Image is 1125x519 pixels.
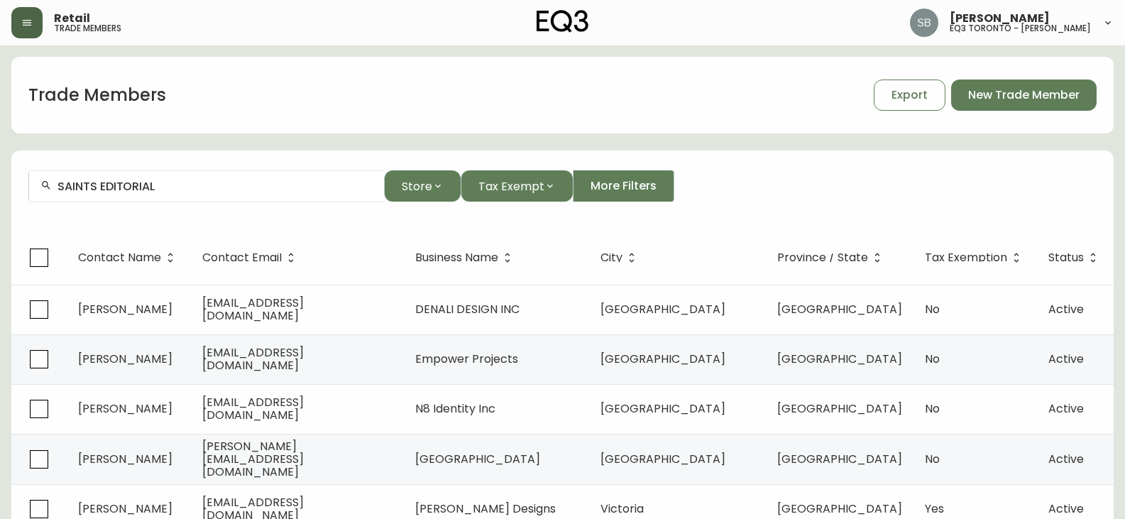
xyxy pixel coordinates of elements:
span: No [925,451,940,467]
span: Active [1048,351,1084,367]
span: [EMAIL_ADDRESS][DOMAIN_NAME] [202,295,304,324]
span: Active [1048,301,1084,317]
span: [PERSON_NAME] Designs [415,501,556,517]
span: Contact Email [202,251,300,264]
span: No [925,400,940,417]
span: City [600,253,622,262]
input: Search [57,180,373,193]
span: [PERSON_NAME] [78,451,172,467]
span: [PERSON_NAME] [78,501,172,517]
span: No [925,351,940,367]
img: logo [537,10,589,33]
span: [GEOGRAPHIC_DATA] [415,451,540,467]
span: [GEOGRAPHIC_DATA] [600,301,725,317]
button: Tax Exempt [461,170,573,202]
span: Status [1048,253,1084,262]
span: Empower Projects [415,351,518,367]
span: [GEOGRAPHIC_DATA] [777,351,902,367]
span: Active [1048,451,1084,467]
span: [GEOGRAPHIC_DATA] [600,351,725,367]
span: Province / State [777,251,887,264]
span: [GEOGRAPHIC_DATA] [777,301,902,317]
span: N8 Identity Inc [415,400,495,417]
span: Business Name [415,253,498,262]
button: Store [384,170,461,202]
span: Tax Exemption [925,253,1007,262]
span: Yes [925,501,944,517]
span: Province / State [777,253,868,262]
span: Contact Name [78,251,180,264]
span: [GEOGRAPHIC_DATA] [600,451,725,467]
span: Active [1048,400,1084,417]
span: New Trade Member [968,87,1080,103]
span: [EMAIL_ADDRESS][DOMAIN_NAME] [202,394,304,423]
h1: Trade Members [28,83,166,107]
span: Contact Email [202,253,282,262]
span: [GEOGRAPHIC_DATA] [600,400,725,417]
span: [PERSON_NAME] [950,13,1050,24]
h5: trade members [54,24,121,33]
span: No [925,301,940,317]
span: [GEOGRAPHIC_DATA] [777,501,902,517]
button: Export [874,80,945,111]
span: [PERSON_NAME] [78,301,172,317]
h5: eq3 toronto - [PERSON_NAME] [950,24,1091,33]
button: More Filters [573,170,674,202]
span: Victoria [600,501,644,517]
span: DENALI DESIGN INC [415,301,520,317]
span: [EMAIL_ADDRESS][DOMAIN_NAME] [202,344,304,373]
span: Active [1048,501,1084,517]
span: Tax Exemption [925,251,1026,264]
span: Store [402,177,432,195]
span: Contact Name [78,253,161,262]
span: Status [1048,251,1102,264]
span: City [600,251,641,264]
span: [PERSON_NAME] [78,351,172,367]
span: [PERSON_NAME] [78,400,172,417]
span: [PERSON_NAME][EMAIL_ADDRESS][DOMAIN_NAME] [202,438,304,480]
span: Export [891,87,928,103]
span: Business Name [415,251,517,264]
span: Tax Exempt [478,177,544,195]
img: 62e4f14275e5c688c761ab51c449f16a [910,9,938,37]
button: New Trade Member [951,80,1097,111]
span: [GEOGRAPHIC_DATA] [777,400,902,417]
span: More Filters [591,178,657,194]
span: [GEOGRAPHIC_DATA] [777,451,902,467]
span: Retail [54,13,90,24]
